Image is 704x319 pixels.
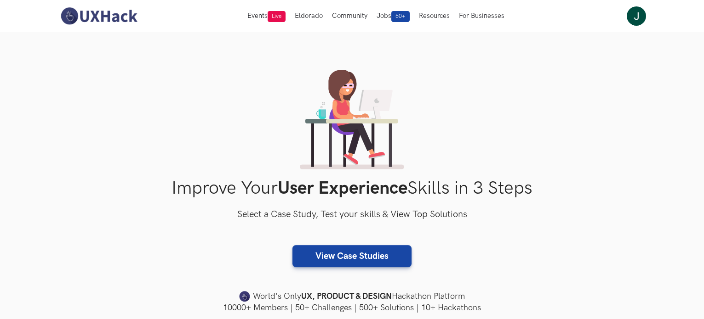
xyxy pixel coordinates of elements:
img: uxhack-favicon-image.png [239,291,250,302]
img: Your profile pic [627,6,646,26]
h4: World's Only Hackathon Platform [58,290,647,303]
img: UXHack-logo.png [58,6,140,26]
strong: UX, PRODUCT & DESIGN [301,290,392,303]
img: lady working on laptop [300,70,404,169]
a: View Case Studies [292,245,412,267]
span: 50+ [391,11,410,22]
h3: Select a Case Study, Test your skills & View Top Solutions [58,207,647,222]
span: Live [268,11,286,22]
strong: User Experience [278,178,407,199]
h4: 10000+ Members | 50+ Challenges | 500+ Solutions | 10+ Hackathons [58,302,647,313]
h1: Improve Your Skills in 3 Steps [58,178,647,199]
